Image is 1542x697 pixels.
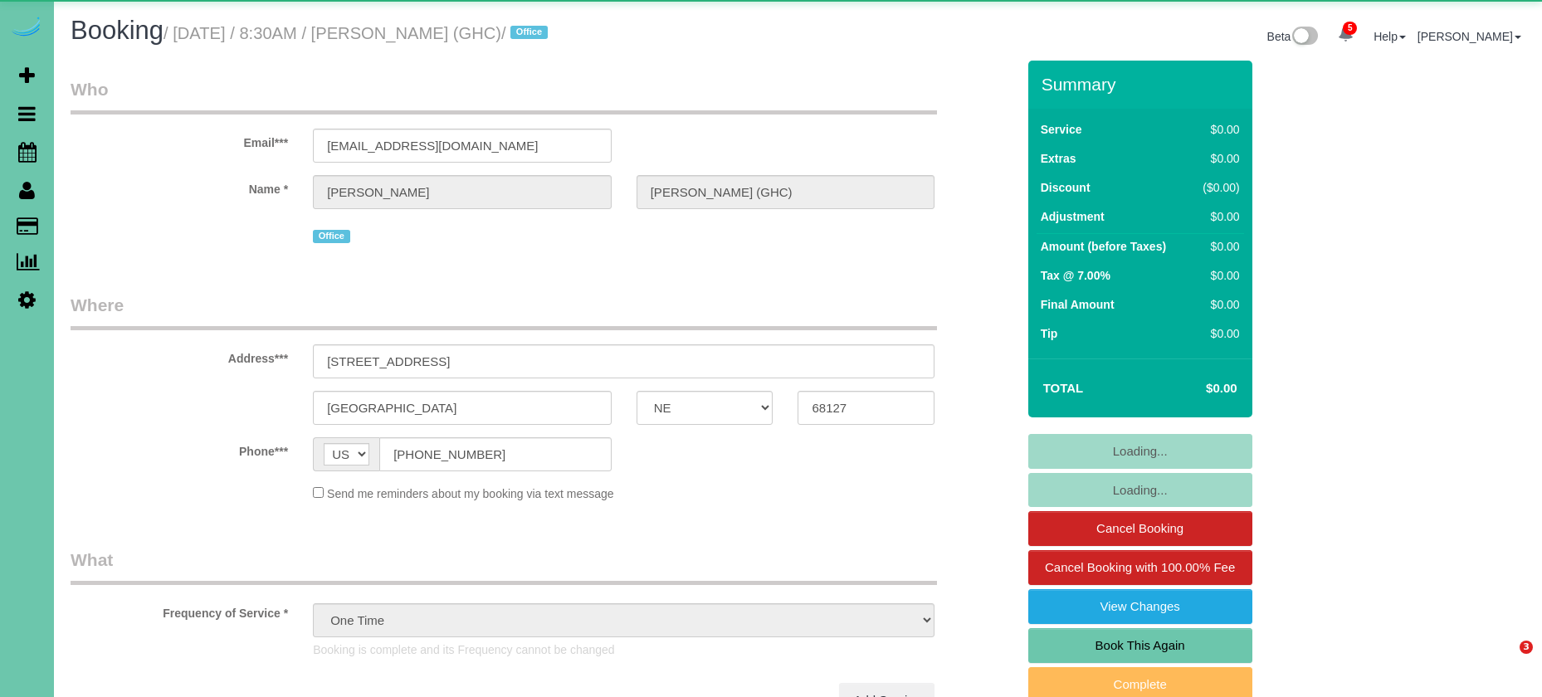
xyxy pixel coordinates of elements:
[1041,179,1091,196] label: Discount
[1374,30,1406,43] a: Help
[1041,267,1110,284] label: Tax @ 7.00%
[1196,325,1240,342] div: $0.00
[1043,381,1084,395] strong: Total
[1041,325,1058,342] label: Tip
[1028,628,1252,663] a: Book This Again
[1418,30,1521,43] a: [PERSON_NAME]
[313,641,934,658] p: Booking is complete and its Frequency cannot be changed
[1486,641,1525,680] iframe: Intercom live chat
[58,175,300,197] label: Name *
[71,548,937,585] legend: What
[313,230,349,243] span: Office
[58,599,300,621] label: Frequency of Service *
[1196,238,1240,255] div: $0.00
[1520,641,1533,654] span: 3
[1028,550,1252,585] a: Cancel Booking with 100.00% Fee
[10,17,43,40] img: Automaid Logo
[1267,30,1319,43] a: Beta
[1196,121,1240,138] div: $0.00
[1041,296,1115,313] label: Final Amount
[1330,17,1362,53] a: 5
[1156,382,1237,396] h4: $0.00
[1196,208,1240,225] div: $0.00
[1041,121,1082,138] label: Service
[1196,267,1240,284] div: $0.00
[1042,75,1244,94] h3: Summary
[327,487,614,500] span: Send me reminders about my booking via text message
[501,24,553,42] span: /
[71,16,163,45] span: Booking
[71,77,937,115] legend: Who
[71,293,937,330] legend: Where
[1028,511,1252,546] a: Cancel Booking
[1291,27,1318,48] img: New interface
[1196,296,1240,313] div: $0.00
[1343,22,1357,35] span: 5
[1041,208,1105,225] label: Adjustment
[1196,179,1240,196] div: ($0.00)
[163,24,553,42] small: / [DATE] / 8:30AM / [PERSON_NAME] (GHC)
[510,26,547,39] span: Office
[1045,560,1235,574] span: Cancel Booking with 100.00% Fee
[1028,589,1252,624] a: View Changes
[1041,150,1076,167] label: Extras
[1196,150,1240,167] div: $0.00
[1041,238,1166,255] label: Amount (before Taxes)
